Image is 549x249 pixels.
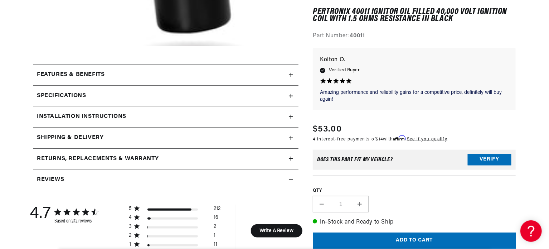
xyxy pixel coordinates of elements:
div: 3 [129,224,132,230]
summary: Shipping & Delivery [33,128,298,148]
span: $14 [376,137,383,142]
div: 5 star by 212 reviews [129,206,220,215]
h2: Returns, Replacements & Warranty [37,154,159,164]
h2: Features & Benefits [37,70,105,80]
h2: Reviews [37,175,64,185]
summary: Returns, Replacements & Warranty [33,149,298,169]
div: 212 [214,206,220,215]
h2: Specifications [37,91,86,101]
div: 3 star by 2 reviews [129,224,220,233]
p: Amazing performance and reliability gains for a competitive price, definitely will buy again! [320,89,509,103]
div: 2 [214,224,216,233]
summary: Specifications [33,86,298,106]
button: Add to cart [313,233,516,249]
div: 4 star by 16 reviews [129,215,220,224]
div: 4.7 [30,205,51,224]
summary: Reviews [33,169,298,190]
div: 1 [214,233,215,241]
div: 2 star by 1 reviews [129,233,220,241]
div: Does This part fit My vehicle? [317,157,393,163]
div: 5 [129,206,132,212]
span: Affirm [393,135,406,141]
span: Verified Buyer [329,67,360,75]
a: See if you qualify - Learn more about Affirm Financing (opens in modal) [407,137,447,142]
button: Verify [468,154,511,166]
div: 1 [129,241,132,248]
div: 4 [129,215,132,221]
p: In-Stock and Ready to Ship [313,218,516,227]
h2: Installation instructions [37,112,126,121]
div: Part Number: [313,32,516,41]
button: Write A Review [251,224,302,238]
summary: Installation instructions [33,106,298,127]
div: Based on 242 reviews [54,219,98,224]
label: QTY [313,188,516,194]
summary: Features & Benefits [33,64,298,85]
div: 2 [129,233,132,239]
div: 16 [214,215,218,224]
strong: 40011 [350,33,365,39]
p: 4 interest-free payments of with . [313,136,447,143]
span: $53.00 [313,123,342,136]
h2: Shipping & Delivery [37,133,103,143]
h1: PerTronix 40011 Ignitor Oil Filled 40,000 Volt Ignition Coil with 1.5 Ohms Resistance in Black [313,8,516,23]
p: Kolton O. [320,55,509,65]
